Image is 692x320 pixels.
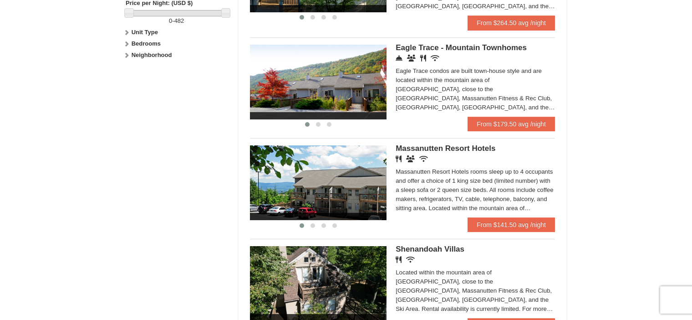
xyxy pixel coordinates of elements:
[396,55,402,62] i: Concierge Desk
[174,17,184,24] span: 482
[126,16,227,26] label: -
[396,155,402,162] i: Restaurant
[396,43,527,52] span: Eagle Trace - Mountain Townhomes
[468,15,555,30] a: From $264.50 avg /night
[132,29,158,36] strong: Unit Type
[407,55,416,62] i: Conference Facilities
[132,40,161,47] strong: Bedrooms
[396,245,464,253] span: Shenandoah Villas
[406,155,415,162] i: Banquet Facilities
[396,144,495,153] span: Massanutten Resort Hotels
[420,55,426,62] i: Restaurant
[396,268,555,314] div: Located within the mountain area of [GEOGRAPHIC_DATA], close to the [GEOGRAPHIC_DATA], Massanutte...
[431,55,439,62] i: Wireless Internet (free)
[468,217,555,232] a: From $141.50 avg /night
[419,155,428,162] i: Wireless Internet (free)
[132,52,172,58] strong: Neighborhood
[396,67,555,112] div: Eagle Trace condos are built town-house style and are located within the mountain area of [GEOGRA...
[169,17,172,24] span: 0
[396,256,402,263] i: Restaurant
[406,256,415,263] i: Wireless Internet (free)
[396,167,555,213] div: Massanutten Resort Hotels rooms sleep up to 4 occupants and offer a choice of 1 king size bed (li...
[468,117,555,131] a: From $179.50 avg /night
